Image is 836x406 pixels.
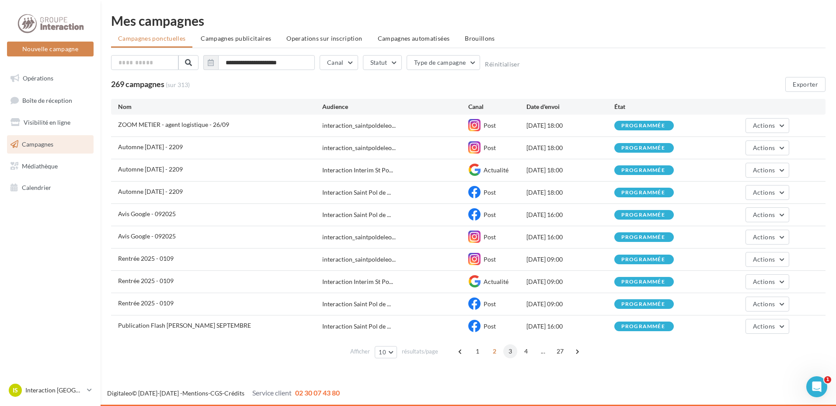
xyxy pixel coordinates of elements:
div: Audience [322,102,468,111]
button: Actions [745,118,789,133]
span: Actions [753,300,775,308]
span: interaction_saintpoldeleo... [322,233,396,241]
button: Actions [745,163,789,178]
div: [DATE] 09:00 [526,255,614,264]
span: 1 [470,344,484,358]
div: programmée [621,145,665,151]
div: [DATE] 16:00 [526,233,614,241]
button: Actions [745,319,789,334]
div: programmée [621,279,665,285]
span: © [DATE]-[DATE] - - - [107,389,340,397]
div: [DATE] 16:00 [526,210,614,219]
span: 3 [503,344,517,358]
button: Canal [320,55,358,70]
div: [DATE] 09:00 [526,277,614,286]
div: État [614,102,702,111]
span: Automne 2025 - 2209 [118,165,183,173]
span: Actions [753,211,775,218]
span: 10 [379,349,386,356]
span: Afficher [350,347,370,356]
div: Nom [118,102,322,111]
div: [DATE] 18:00 [526,188,614,197]
span: Actions [753,233,775,241]
span: 27 [553,344,568,358]
a: Campagnes [5,135,95,154]
span: Post [484,300,496,308]
span: Interaction Saint Pol de ... [322,210,391,219]
span: Interaction Saint Pol de ... [322,322,391,331]
a: Digitaleo [107,389,132,397]
div: Date d'envoi [526,102,614,111]
span: Post [484,211,496,218]
span: Actions [753,166,775,174]
div: programmée [621,301,665,307]
span: Interaction Interim St Po... [322,166,393,175]
div: [DATE] 09:00 [526,300,614,308]
iframe: Intercom live chat [806,376,827,397]
button: Actions [745,207,789,222]
div: programmée [621,168,665,173]
span: Campagnes [22,140,53,148]
span: Actions [753,255,775,263]
div: [DATE] 18:00 [526,166,614,175]
span: 1 [824,376,831,383]
div: programmée [621,324,665,329]
span: Actualité [484,166,509,174]
button: Actions [745,140,789,155]
button: Actions [745,185,789,200]
span: Interaction Interim St Po... [322,277,393,286]
a: Crédits [224,389,244,397]
span: Avis Google - 092025 [118,210,176,217]
a: Médiathèque [5,157,95,175]
a: Mentions [182,389,208,397]
span: (sur 313) [166,80,190,89]
a: Calendrier [5,178,95,197]
span: interaction_saintpoldeleo... [322,255,396,264]
span: 02 30 07 43 80 [295,388,340,397]
a: Visibilité en ligne [5,113,95,132]
span: Automne 2025 - 2209 [118,143,183,150]
span: ... [536,344,550,358]
button: Actions [745,297,789,311]
span: Rentrée 2025 - 0109 [118,277,174,284]
span: Actions [753,278,775,285]
span: Post [484,255,496,263]
span: Actions [753,144,775,151]
a: CGS [210,389,222,397]
span: Publication Flash Métier Charpentier SEPTEMBRE [118,322,251,329]
div: Mes campagnes [111,14,826,27]
span: Post [484,322,496,330]
span: Opérations [23,74,53,82]
span: Avis Google - 092025 [118,232,176,240]
a: IS Interaction [GEOGRAPHIC_DATA][PERSON_NAME] [7,382,94,399]
span: Brouillons [465,35,495,42]
span: Interaction Saint Pol de ... [322,188,391,197]
span: Actualité [484,278,509,285]
button: Nouvelle campagne [7,42,94,56]
span: Post [484,144,496,151]
div: [DATE] 16:00 [526,322,614,331]
span: Visibilité en ligne [24,119,70,126]
button: Actions [745,274,789,289]
a: Opérations [5,69,95,87]
span: Médiathèque [22,162,58,169]
span: Interaction Saint Pol de ... [322,300,391,308]
div: programmée [621,123,665,129]
span: Actions [753,189,775,196]
span: Campagnes publicitaires [201,35,271,42]
span: interaction_saintpoldeleo... [322,143,396,152]
div: programmée [621,257,665,262]
div: programmée [621,212,665,218]
button: Actions [745,252,789,267]
button: Statut [363,55,402,70]
p: Interaction [GEOGRAPHIC_DATA][PERSON_NAME] [25,386,84,395]
div: programmée [621,190,665,196]
div: Canal [468,102,526,111]
button: Type de campagne [407,55,481,70]
span: Actions [753,322,775,330]
span: Service client [252,388,292,397]
button: Actions [745,230,789,245]
span: IS [13,386,18,395]
span: ZOOM METIER - agent logistique - 26/09 [118,121,229,128]
span: Post [484,233,496,241]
